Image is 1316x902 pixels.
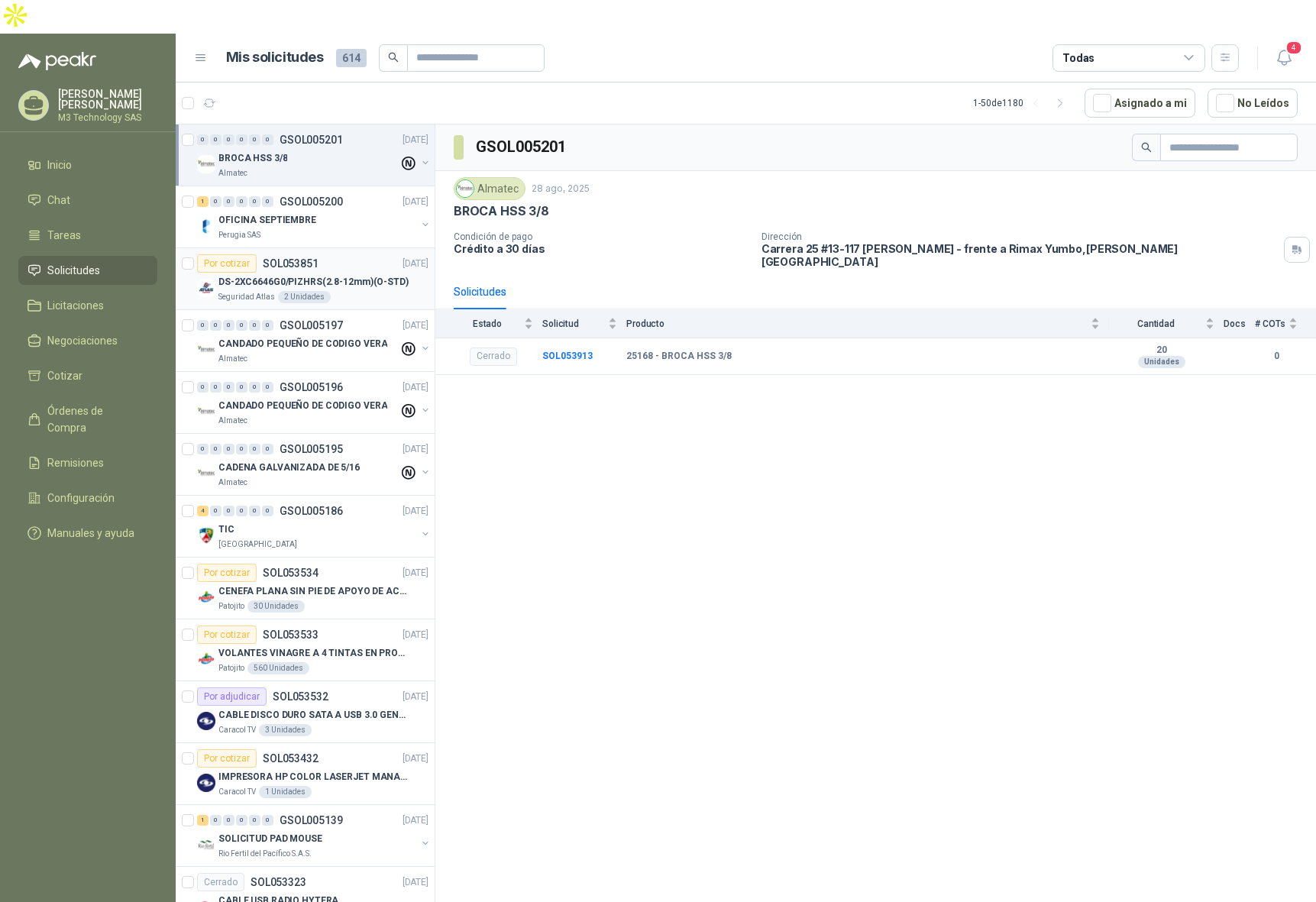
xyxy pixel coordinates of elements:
[1270,44,1298,72] button: 4
[210,320,221,331] div: 0
[210,506,221,516] div: 0
[403,752,428,766] p: [DATE]
[280,196,343,207] p: GSOL005200
[223,815,234,826] div: 0
[18,326,157,355] a: Negociaciones
[197,192,432,241] a: 1 0 0 0 0 0 GSOL005200[DATE] Company LogoOFICINA SEPTIEMBREPerugia SAS
[218,353,247,365] p: Almatec
[197,341,215,359] img: Company Logo
[197,279,215,297] img: Company Logo
[218,584,409,599] p: CENEFA PLANA SIN PIE DE APOYO DE ACUERDO A LA IMAGEN ADJUNTA
[236,815,247,826] div: 0
[249,196,260,207] div: 0
[454,283,506,300] div: Solicitudes
[218,337,387,351] p: CANDADO PEQUEÑO DE CODIGO VERA
[476,135,568,159] h3: GSOL005201
[218,275,409,289] p: DS-2XC6646G0/PIZHRS(2.8-12mm)(O-STD)
[197,403,215,421] img: Company Logo
[249,320,260,331] div: 0
[454,203,549,219] p: BROCA HSS 3/8
[247,600,305,613] div: 30 Unidades
[210,382,221,393] div: 0
[403,690,428,704] p: [DATE]
[218,786,256,798] p: Caracol TV
[223,134,234,145] div: 0
[18,519,157,548] a: Manuales y ayuda
[197,464,215,483] img: Company Logo
[259,724,312,736] div: 3 Unidades
[1208,89,1298,118] button: No Leídos
[626,318,1088,329] span: Producto
[403,566,428,580] p: [DATE]
[262,382,273,393] div: 0
[197,588,215,606] img: Company Logo
[197,316,432,365] a: 0 0 0 0 0 0 GSOL005197[DATE] Company LogoCANDADO PEQUEÑO DE CODIGO VERAAlmatec
[262,320,273,331] div: 0
[336,49,367,67] span: 614
[197,502,432,551] a: 4 0 0 0 0 0 GSOL005186[DATE] Company LogoTIC[GEOGRAPHIC_DATA]
[218,151,287,166] p: BROCA HSS 3/8
[176,558,435,619] a: Por cotizarSOL053534[DATE] Company LogoCENEFA PLANA SIN PIE DE APOYO DE ACUERDO A LA IMAGEN ADJUN...
[403,504,428,519] p: [DATE]
[197,506,209,516] div: 4
[47,367,82,384] span: Cotizar
[18,186,157,215] a: Chat
[403,442,428,457] p: [DATE]
[218,415,247,427] p: Almatec
[197,155,215,173] img: Company Logo
[1141,142,1152,153] span: search
[403,195,428,209] p: [DATE]
[249,134,260,145] div: 0
[18,448,157,477] a: Remisiones
[1255,318,1285,329] span: # COTs
[18,291,157,320] a: Licitaciones
[249,444,260,454] div: 0
[197,320,209,331] div: 0
[18,221,157,250] a: Tareas
[262,815,273,826] div: 0
[47,525,134,542] span: Manuales y ayuda
[263,753,318,764] p: SOL053432
[218,848,312,860] p: Rio Fertil del Pacífico S.A.S.
[262,134,273,145] div: 0
[973,91,1072,115] div: 1 - 50 de 1180
[18,396,157,442] a: Órdenes de Compra
[761,242,1278,268] p: Carrera 25 #13-117 [PERSON_NAME] - frente a Rimax Yumbo , [PERSON_NAME][GEOGRAPHIC_DATA]
[223,196,234,207] div: 0
[218,213,316,228] p: OFICINA SEPTIEMBRE
[259,786,312,798] div: 1 Unidades
[236,506,247,516] div: 0
[249,382,260,393] div: 0
[197,526,215,545] img: Company Logo
[47,403,143,436] span: Órdenes de Compra
[1224,309,1255,338] th: Docs
[197,217,215,235] img: Company Logo
[457,180,474,197] img: Company Logo
[47,454,104,471] span: Remisiones
[218,477,247,489] p: Almatec
[218,538,297,551] p: [GEOGRAPHIC_DATA]
[1062,50,1095,66] div: Todas
[1138,356,1185,368] div: Unidades
[1285,40,1302,55] span: 4
[197,836,215,854] img: Company Logo
[18,256,157,285] a: Solicitudes
[249,815,260,826] div: 0
[18,52,96,70] img: Logo peakr
[18,483,157,512] a: Configuración
[210,444,221,454] div: 0
[251,877,306,887] p: SOL053323
[532,182,590,196] p: 28 ago, 2025
[223,320,234,331] div: 0
[176,248,435,310] a: Por cotizarSOL053851[DATE] Company LogoDS-2XC6646G0/PIZHRS(2.8-12mm)(O-STD)Seguridad Atlas2 Unidades
[218,522,234,537] p: TIC
[197,440,432,489] a: 0 0 0 0 0 0 GSOL005195[DATE] Company LogoCADENA GALVANIZADA DE 5/16Almatec
[223,382,234,393] div: 0
[280,444,343,454] p: GSOL005195
[218,770,409,784] p: IMPRESORA HP COLOR LASERJET MANAGED E45028DN
[542,318,605,329] span: Solicitud
[197,196,209,207] div: 1
[210,196,221,207] div: 0
[210,815,221,826] div: 0
[218,291,275,303] p: Seguridad Atlas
